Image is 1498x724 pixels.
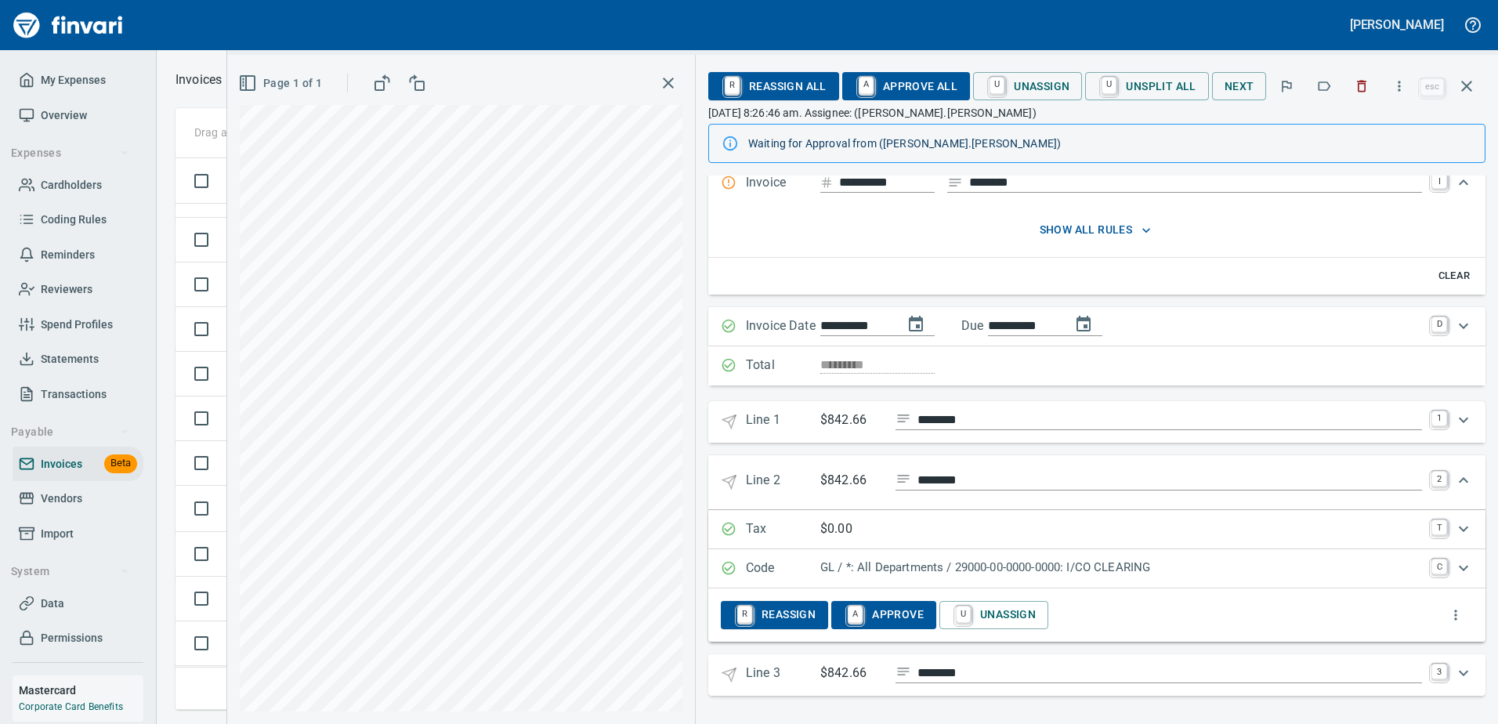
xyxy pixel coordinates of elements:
button: More [1382,69,1417,103]
button: Expenses [5,139,136,168]
p: Line 3 [746,664,820,686]
a: T [1431,519,1447,535]
p: $842.66 [820,664,883,683]
p: Invoice Date [746,317,820,337]
span: Import [41,524,74,544]
button: UUnsplit All [1085,72,1208,100]
a: 1 [1431,411,1447,426]
button: change date [897,306,935,343]
p: Code [746,559,820,579]
span: Unassign [986,73,1069,100]
div: Expand [708,209,1485,294]
a: Permissions [13,621,143,656]
span: Reminders [41,245,95,265]
a: esc [1420,78,1444,96]
span: Reassign All [721,73,827,100]
span: Vendors [41,489,82,509]
a: Import [13,516,143,552]
p: $ 0.00 [820,519,852,538]
a: D [1431,317,1447,332]
p: Invoice [746,173,820,194]
a: Statements [13,342,143,377]
div: Waiting for Approval from ([PERSON_NAME].[PERSON_NAME]) [748,129,1472,157]
p: Drag a column heading here to group the table [194,125,424,140]
a: Transactions [13,377,143,412]
button: Discard [1344,69,1379,103]
a: A [848,606,863,623]
a: I [1431,173,1447,189]
h5: [PERSON_NAME] [1350,16,1444,33]
p: Line 1 [746,411,820,433]
button: Labels [1307,69,1341,103]
div: Expand [708,157,1485,209]
h6: Mastercard [19,682,143,699]
span: show all rules [752,220,1438,240]
button: UUnassign [939,601,1048,629]
button: More [1438,598,1473,632]
span: System [11,562,129,581]
nav: breadcrumb [175,71,222,89]
a: Reminders [13,237,143,273]
span: Coding Rules [41,210,107,230]
a: Cardholders [13,168,143,203]
span: Reviewers [41,280,92,299]
a: U [956,606,971,623]
button: UUnassign [973,72,1082,100]
a: InvoicesBeta [13,447,143,482]
a: A [859,77,874,94]
span: Overview [41,106,87,125]
button: [PERSON_NAME] [1346,13,1448,37]
span: Approve All [855,73,957,100]
span: Payable [11,422,129,442]
p: Due [961,317,1036,335]
span: Close invoice [1417,67,1485,105]
button: Next [1212,72,1267,101]
span: Unsplit All [1098,73,1196,100]
img: Finvari [9,6,127,44]
div: Expand [708,307,1485,346]
span: My Expenses [41,71,106,90]
span: Beta [104,454,137,472]
button: Flag [1269,69,1304,103]
div: Expand [708,455,1485,509]
a: Data [13,586,143,621]
span: Data [41,594,64,614]
button: Upload an Invoice [222,71,253,89]
span: Spend Profiles [41,315,113,335]
button: AApprove All [842,72,970,100]
span: Clear [1433,267,1475,285]
span: Next [1225,77,1254,96]
a: U [1102,77,1116,94]
a: U [990,77,1004,94]
button: Page 1 of 1 [235,69,328,98]
a: R [725,77,740,94]
p: [DATE] 8:26:46 am. Assignee: ([PERSON_NAME].[PERSON_NAME]) [708,105,1485,121]
div: Expand [708,401,1485,443]
p: Tax [746,519,820,540]
a: Coding Rules [13,202,143,237]
span: Transactions [41,385,107,404]
span: Statements [41,349,99,369]
p: GL / *: All Departments / 29000-00-0000-0000: I/CO CLEARING [820,559,1422,577]
a: Vendors [13,481,143,516]
button: RReassign All [708,72,839,100]
span: Invoices [41,454,82,474]
a: 2 [1431,471,1447,487]
span: Approve [844,602,924,628]
span: Page 1 of 1 [241,74,322,93]
p: $842.66 [820,471,883,491]
svg: Invoice description [947,175,963,190]
p: Line 2 [746,471,820,494]
a: Corporate Card Benefits [19,701,123,712]
button: show all rules [746,215,1445,244]
button: AApprove [831,601,936,629]
div: Expand [708,510,1485,549]
button: Payable [5,418,136,447]
a: 3 [1431,664,1447,679]
a: C [1431,559,1447,574]
button: change due date [1065,306,1102,343]
p: $842.66 [820,411,883,430]
a: Reviewers [13,272,143,307]
a: Spend Profiles [13,307,143,342]
span: Permissions [41,628,103,648]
